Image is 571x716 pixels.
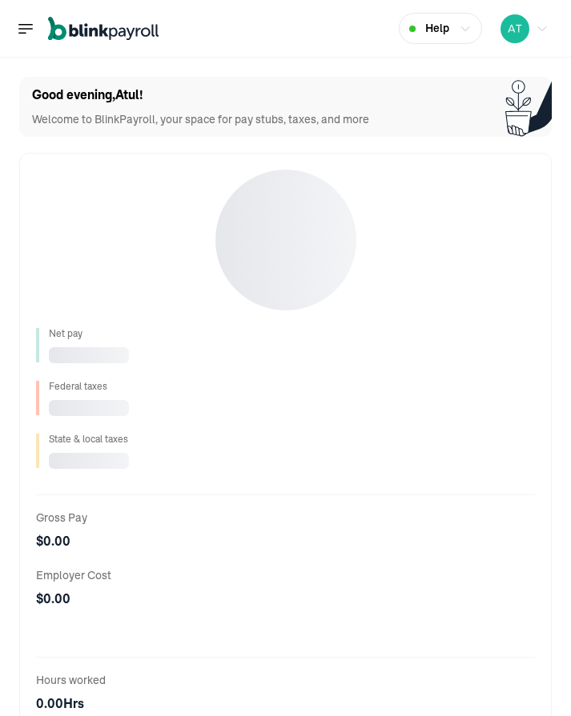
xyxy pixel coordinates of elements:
span: $ 0.00 [36,590,535,609]
span: Gross Pay [36,510,535,526]
span: Help [425,20,449,37]
iframe: Chat Widget [296,543,571,716]
span: $ 0.00 [36,532,535,551]
span: 0.00 Hrs [36,694,535,714]
div: Net pay [49,326,129,341]
button: Help [399,13,482,44]
nav: Global [16,6,159,52]
div: Federal taxes [49,379,129,394]
span: Employer Cost [36,567,535,583]
div: State & local taxes [49,432,129,446]
img: Plant illustration [505,77,552,137]
h1: Good evening , Atul ! [32,86,369,105]
p: Welcome to BlinkPayroll, your space for pay stubs, taxes, and more [32,111,369,128]
span: Hours worked [36,672,535,688]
